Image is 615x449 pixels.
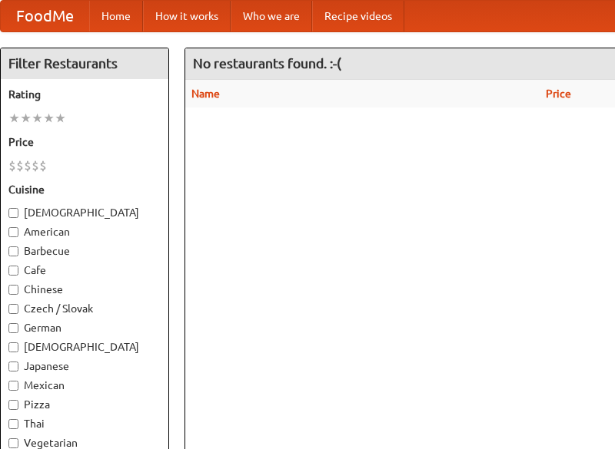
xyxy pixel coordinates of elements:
li: $ [39,157,47,174]
label: [DEMOGRAPHIC_DATA] [8,205,161,220]
label: Mexican [8,378,161,393]
label: Pizza [8,397,161,412]
label: Thai [8,416,161,431]
h5: Price [8,134,161,150]
a: Price [546,87,571,100]
label: Barbecue [8,243,161,259]
input: [DEMOGRAPHIC_DATA] [8,208,18,218]
ng-pluralize: No restaurants found. :-( [193,56,341,71]
input: German [8,323,18,333]
input: Cafe [8,266,18,276]
li: ★ [8,110,20,127]
h5: Rating [8,87,161,102]
label: American [8,224,161,239]
input: Czech / Slovak [8,304,18,314]
li: ★ [55,110,66,127]
a: How it works [143,1,231,31]
input: Vegetarian [8,438,18,448]
input: Japanese [8,362,18,371]
input: Barbecue [8,246,18,256]
a: Name [191,87,220,100]
li: ★ [32,110,43,127]
input: Thai [8,419,18,429]
h4: Filter Restaurants [1,48,168,79]
li: $ [32,157,39,174]
h5: Cuisine [8,182,161,197]
li: $ [16,157,24,174]
a: Recipe videos [312,1,404,31]
li: $ [8,157,16,174]
a: Home [89,1,143,31]
li: ★ [43,110,55,127]
input: Pizza [8,400,18,410]
input: Chinese [8,285,18,295]
li: ★ [20,110,32,127]
label: Japanese [8,358,161,374]
a: Who we are [231,1,312,31]
label: [DEMOGRAPHIC_DATA] [8,339,161,355]
input: American [8,227,18,237]
li: $ [24,157,32,174]
input: [DEMOGRAPHIC_DATA] [8,342,18,352]
label: Cafe [8,262,161,278]
a: FoodMe [1,1,89,31]
label: Czech / Slovak [8,301,161,316]
input: Mexican [8,381,18,391]
label: German [8,320,161,335]
label: Chinese [8,282,161,297]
